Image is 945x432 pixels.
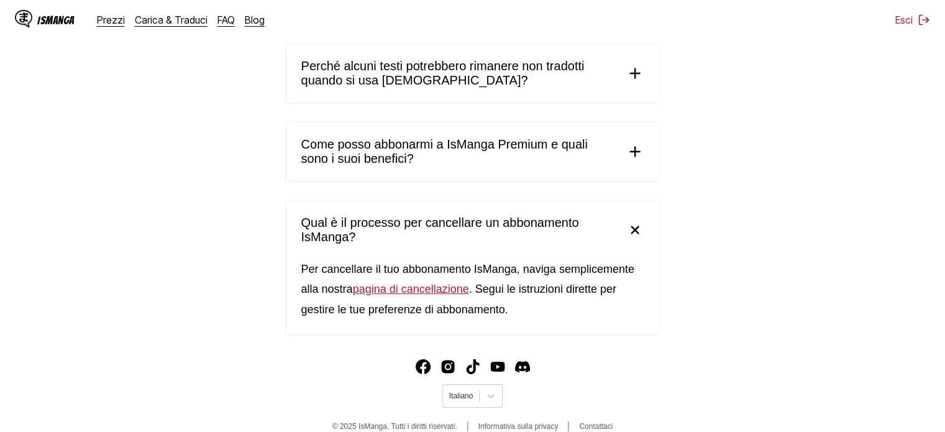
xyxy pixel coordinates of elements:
[286,201,659,259] summary: Qual è il processo per cancellare un abbonamento IsManga?
[490,359,505,374] img: IsManga YouTube
[465,359,480,374] img: IsManga TikTok
[621,217,647,243] img: plus
[490,359,505,374] a: Youtube
[626,142,644,161] img: plus
[301,216,616,244] span: Qual è il processo per cancellare un abbonamento IsManga?
[15,10,97,30] a: IsManga LogoIsManga
[15,10,32,27] img: IsManga Logo
[217,14,235,26] a: FAQ
[449,392,451,400] input: Select language
[465,359,480,374] a: TikTok
[97,14,125,26] a: Prezzi
[286,122,659,181] summary: Come posso abbonarmi a IsManga Premium e quali sono i suoi benefici?
[441,359,455,374] a: Instagram
[353,283,469,295] a: pagina di cancellazione
[441,359,455,374] img: IsManga Instagram
[301,137,616,166] span: Come posso abbonarmi a IsManga Premium e quali sono i suoi benefici?
[416,359,431,374] a: Facebook
[895,14,930,26] button: Esci
[135,14,208,26] a: Carica & Traduci
[301,59,616,88] span: Perché alcuni testi potrebbero rimanere non tradotti quando si usa [DEMOGRAPHIC_DATA]?
[515,359,530,374] a: Discord
[478,422,559,431] a: Informativa sulla privacy
[579,422,613,431] a: Contattaci
[286,44,659,103] summary: Perché alcuni testi potrebbero rimanere non tradotti quando si usa [DEMOGRAPHIC_DATA]?
[37,14,75,26] div: IsManga
[918,14,930,26] img: Sign out
[286,259,659,334] div: Per cancellare il tuo abbonamento IsManga, naviga semplicemente alla nostra . Segui le istruzioni...
[626,64,644,83] img: plus
[332,422,457,431] span: © 2025 IsManga. Tutti i diritti riservati.
[515,359,530,374] img: IsManga Discord
[416,359,431,374] img: IsManga Facebook
[245,14,265,26] a: Blog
